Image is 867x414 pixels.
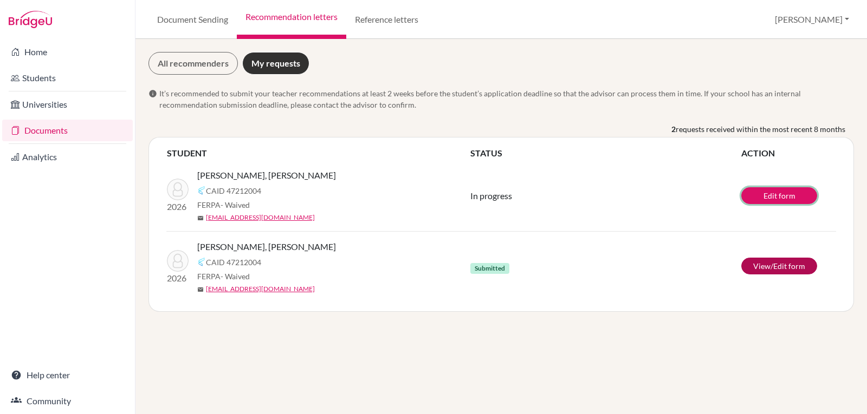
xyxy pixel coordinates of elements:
a: Universities [2,94,133,115]
a: Students [2,67,133,89]
a: Edit form [741,187,817,204]
span: CAID 47212004 [206,185,261,196]
a: Analytics [2,146,133,168]
span: - Waived [221,200,250,209]
a: Documents [2,120,133,141]
a: [EMAIL_ADDRESS][DOMAIN_NAME] [206,213,315,222]
button: [PERSON_NAME] [770,9,854,30]
span: requests received within the most recent 8 months [676,123,845,135]
a: My requests [242,52,309,75]
th: ACTION [741,146,836,160]
span: Submitted [470,263,509,274]
a: All recommenders [148,52,238,75]
img: Shin, Dong Joo [167,179,189,200]
span: mail [197,286,204,293]
a: [EMAIL_ADDRESS][DOMAIN_NAME] [206,284,315,294]
p: 2026 [167,200,189,213]
a: Community [2,390,133,412]
span: mail [197,215,204,221]
span: In progress [470,190,512,201]
a: Help center [2,364,133,386]
span: FERPA [197,199,250,211]
img: Bridge-U [9,11,52,28]
a: View/Edit form [741,258,817,274]
span: It’s recommended to submit your teacher recommendations at least 2 weeks before the student’s app... [159,88,854,110]
p: 2026 [167,272,189,285]
span: FERPA [197,271,250,282]
th: STATUS [470,146,741,160]
a: Home [2,41,133,63]
span: CAID 47212004 [206,257,261,268]
img: Common App logo [197,186,206,195]
img: Shin, Dong Joo [167,250,189,272]
span: info [148,89,157,98]
span: - Waived [221,272,250,281]
th: STUDENT [166,146,470,160]
span: [PERSON_NAME], [PERSON_NAME] [197,169,336,182]
span: [PERSON_NAME], [PERSON_NAME] [197,240,336,253]
b: 2 [671,123,676,135]
img: Common App logo [197,258,206,266]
